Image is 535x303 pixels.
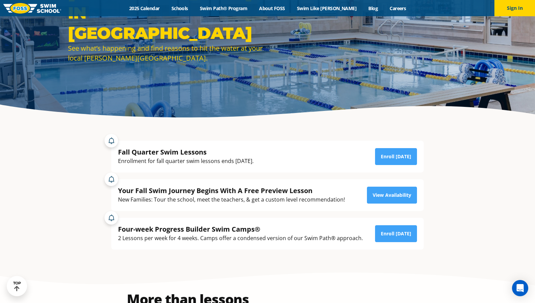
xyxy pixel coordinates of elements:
a: Enroll [DATE] [375,148,417,165]
a: View Availability [367,187,417,204]
a: Swim Path® Program [194,5,253,11]
a: Swim Like [PERSON_NAME] [291,5,363,11]
a: Enroll [DATE] [375,225,417,242]
div: Open Intercom Messenger [512,280,528,296]
a: 2025 Calendar [123,5,165,11]
div: Your Fall Swim Journey Begins With A Free Preview Lesson [118,186,345,195]
div: Fall Quarter Swim Lessons [118,147,254,157]
a: About FOSS [253,5,291,11]
div: TOP [13,281,21,292]
a: Schools [165,5,194,11]
div: Enrollment for fall quarter swim lessons ends [DATE]. [118,157,254,166]
div: See what’s happening and find reasons to hit the water at your local [PERSON_NAME][GEOGRAPHIC_DATA]. [68,43,264,63]
img: FOSS Swim School Logo [3,3,61,14]
div: 2 Lessons per week for 4 weeks. Camps offer a condensed version of our Swim Path® approach. [118,234,363,243]
a: Careers [384,5,412,11]
div: Four-week Progress Builder Swim Camps® [118,225,363,234]
a: Blog [363,5,384,11]
div: New Families: Tour the school, meet the teachers, & get a custom level recommendation! [118,195,345,204]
